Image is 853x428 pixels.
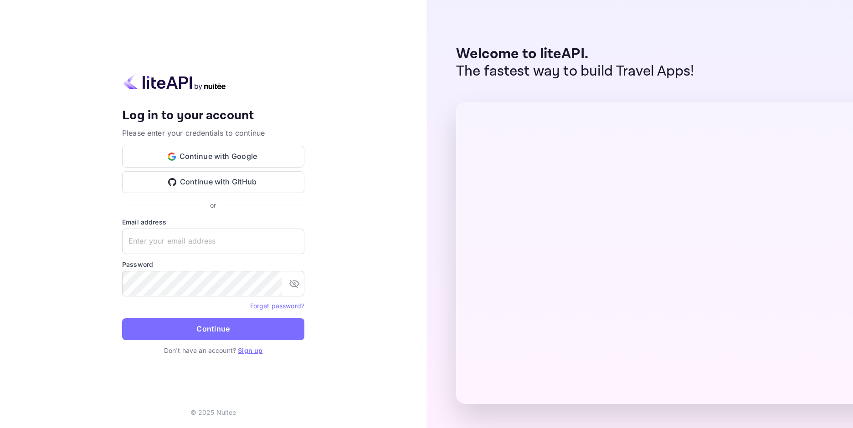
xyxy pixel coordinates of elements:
p: Don't have an account? [122,346,304,355]
label: Email address [122,217,304,227]
a: Sign up [238,346,262,354]
p: Welcome to liteAPI. [456,46,694,63]
p: Please enter your credentials to continue [122,127,304,138]
button: Continue with Google [122,146,304,168]
img: liteapi [122,73,227,91]
button: Continue [122,318,304,340]
p: © 2025 Nuitee [190,408,236,417]
a: Forget password? [250,302,304,310]
a: Forget password? [250,301,304,310]
button: toggle password visibility [285,275,303,293]
h4: Log in to your account [122,108,304,124]
label: Password [122,260,304,269]
p: or [210,200,216,210]
input: Enter your email address [122,229,304,254]
p: The fastest way to build Travel Apps! [456,63,694,80]
button: Continue with GitHub [122,171,304,193]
